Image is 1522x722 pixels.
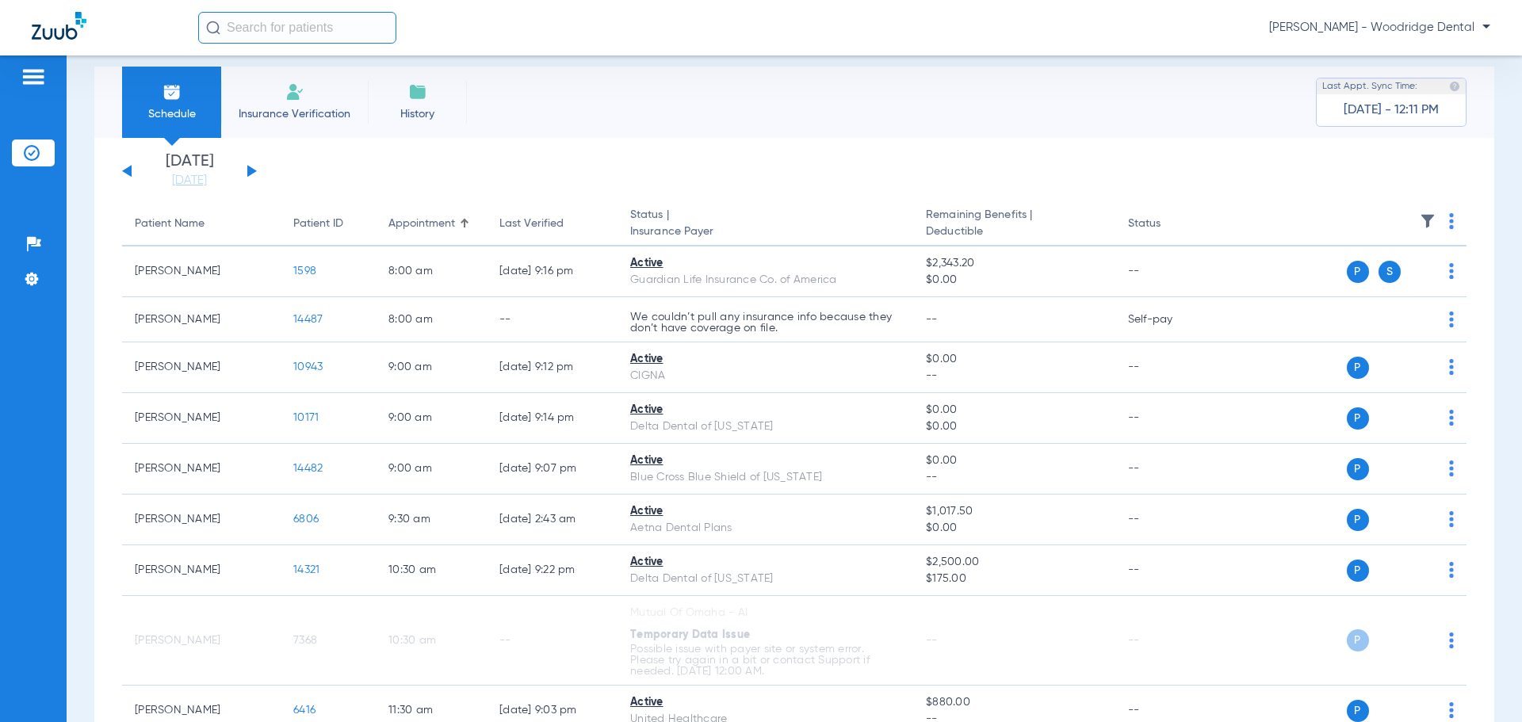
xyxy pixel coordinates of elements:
div: Guardian Life Insurance Co. of America [630,272,901,288]
td: [PERSON_NAME] [122,495,281,545]
span: 7368 [293,635,317,646]
span: 14482 [293,463,323,474]
span: Temporary Data Issue [630,629,750,640]
img: group-dot-blue.svg [1449,632,1454,648]
div: Delta Dental of [US_STATE] [630,571,901,587]
div: Active [630,694,901,711]
div: Blue Cross Blue Shield of [US_STATE] [630,469,901,486]
span: $0.00 [926,453,1102,469]
td: Self-pay [1115,297,1222,342]
img: group-dot-blue.svg [1449,511,1454,527]
span: $0.00 [926,520,1102,537]
div: Active [630,554,901,571]
span: 14487 [293,314,323,325]
span: $0.00 [926,418,1102,435]
span: 10171 [293,412,319,423]
td: -- [487,297,618,342]
td: -- [487,596,618,686]
span: $0.00 [926,402,1102,418]
span: 1598 [293,265,316,277]
td: [PERSON_NAME] [122,545,281,596]
div: Active [630,351,901,368]
span: 6416 [293,705,315,716]
td: [DATE] 9:22 PM [487,545,618,596]
img: group-dot-blue.svg [1449,410,1454,426]
img: last sync help info [1449,81,1460,92]
span: [DATE] - 12:11 PM [1344,102,1439,118]
span: Last Appt. Sync Time: [1322,78,1417,94]
td: [PERSON_NAME] [122,596,281,686]
td: [DATE] 9:16 PM [487,246,618,297]
span: 14321 [293,564,319,575]
span: P [1347,629,1369,651]
span: $2,343.20 [926,255,1102,272]
div: Active [630,503,901,520]
span: $880.00 [926,694,1102,711]
div: Delta Dental of [US_STATE] [630,418,901,435]
td: 9:00 AM [376,393,487,444]
td: [PERSON_NAME] [122,444,281,495]
span: P [1347,357,1369,379]
td: 8:00 AM [376,246,487,297]
span: P [1347,700,1369,722]
div: Aetna Dental Plans [630,520,901,537]
span: 10943 [293,361,323,372]
span: $2,500.00 [926,554,1102,571]
span: Schedule [134,106,209,122]
img: group-dot-blue.svg [1449,359,1454,375]
div: Mutual Of Omaha - AI [630,605,901,621]
img: Manual Insurance Verification [285,82,304,101]
td: -- [1115,342,1222,393]
span: P [1347,560,1369,582]
div: Patient Name [135,216,268,232]
th: Remaining Benefits | [913,202,1115,246]
span: [PERSON_NAME] - Woodridge Dental [1269,20,1490,36]
span: P [1347,407,1369,430]
td: 10:30 AM [376,596,487,686]
td: [DATE] 9:14 PM [487,393,618,444]
div: Patient Name [135,216,205,232]
img: hamburger-icon [21,67,46,86]
img: Schedule [163,82,182,101]
td: [PERSON_NAME] [122,297,281,342]
td: -- [1115,545,1222,596]
span: Insurance Payer [630,223,901,240]
td: [PERSON_NAME] [122,393,281,444]
img: Search Icon [206,21,220,35]
div: Patient ID [293,216,343,232]
th: Status | [618,202,913,246]
span: Deductible [926,223,1102,240]
a: [DATE] [142,173,237,189]
span: 6806 [293,514,319,525]
img: group-dot-blue.svg [1449,213,1454,229]
td: [PERSON_NAME] [122,342,281,393]
p: Possible issue with payer site or system error. Please try again in a bit or contact Support if n... [630,644,901,677]
img: group-dot-blue.svg [1449,460,1454,476]
span: P [1347,509,1369,531]
span: History [380,106,455,122]
td: [DATE] 2:43 AM [487,495,618,545]
div: Active [630,255,901,272]
div: Appointment [388,216,455,232]
td: 9:00 AM [376,342,487,393]
img: group-dot-blue.svg [1449,311,1454,327]
div: CIGNA [630,368,901,384]
img: filter.svg [1420,213,1436,229]
span: $0.00 [926,272,1102,288]
td: [DATE] 9:07 PM [487,444,618,495]
div: Appointment [388,216,474,232]
span: -- [926,314,938,325]
td: -- [1115,246,1222,297]
td: 9:00 AM [376,444,487,495]
div: Last Verified [499,216,564,232]
span: Insurance Verification [233,106,356,122]
div: Active [630,453,901,469]
span: P [1347,458,1369,480]
img: group-dot-blue.svg [1449,562,1454,578]
span: $1,017.50 [926,503,1102,520]
div: Active [630,402,901,418]
p: We couldn’t pull any insurance info because they don’t have coverage on file. [630,311,901,334]
td: -- [1115,596,1222,686]
span: $0.00 [926,351,1102,368]
td: 10:30 AM [376,545,487,596]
